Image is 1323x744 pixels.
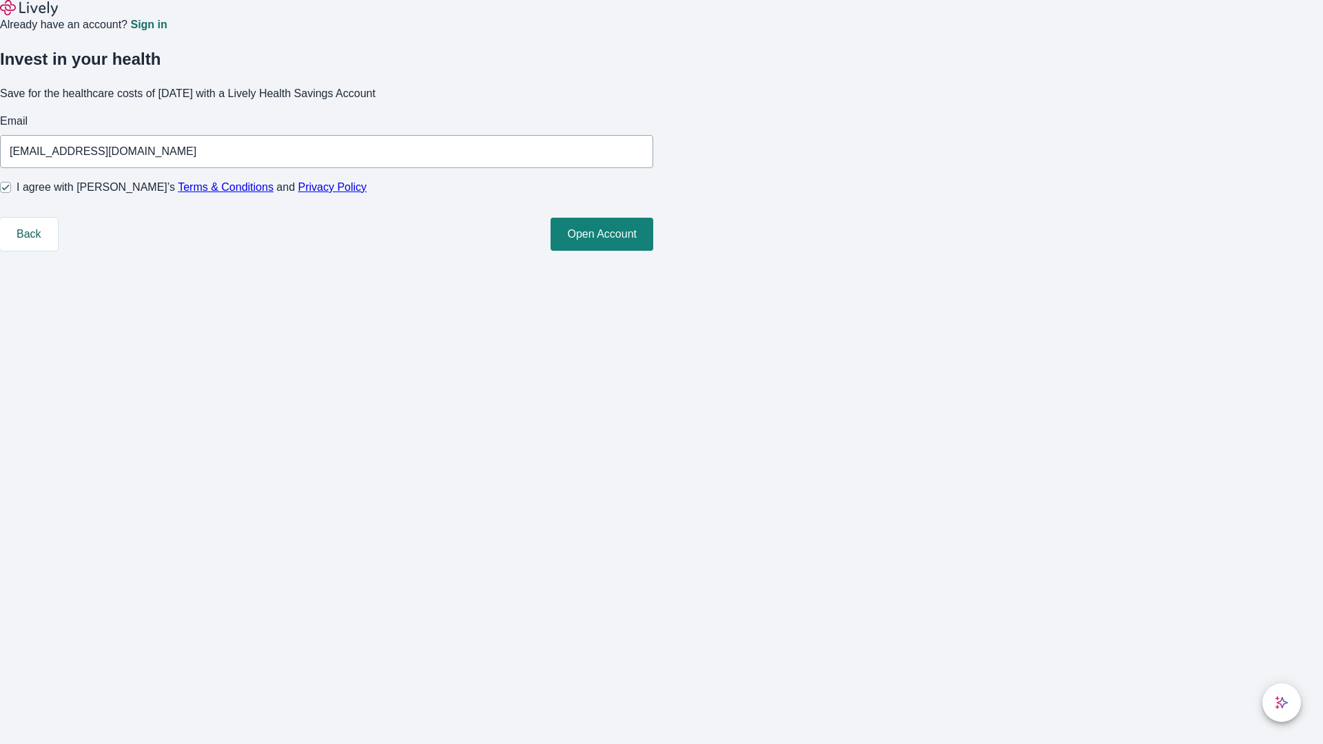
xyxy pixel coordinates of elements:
a: Terms & Conditions [178,181,274,193]
button: chat [1262,683,1301,722]
a: Sign in [130,19,167,30]
span: I agree with [PERSON_NAME]’s and [17,179,367,196]
svg: Lively AI Assistant [1275,696,1289,710]
button: Open Account [551,218,653,251]
a: Privacy Policy [298,181,367,193]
